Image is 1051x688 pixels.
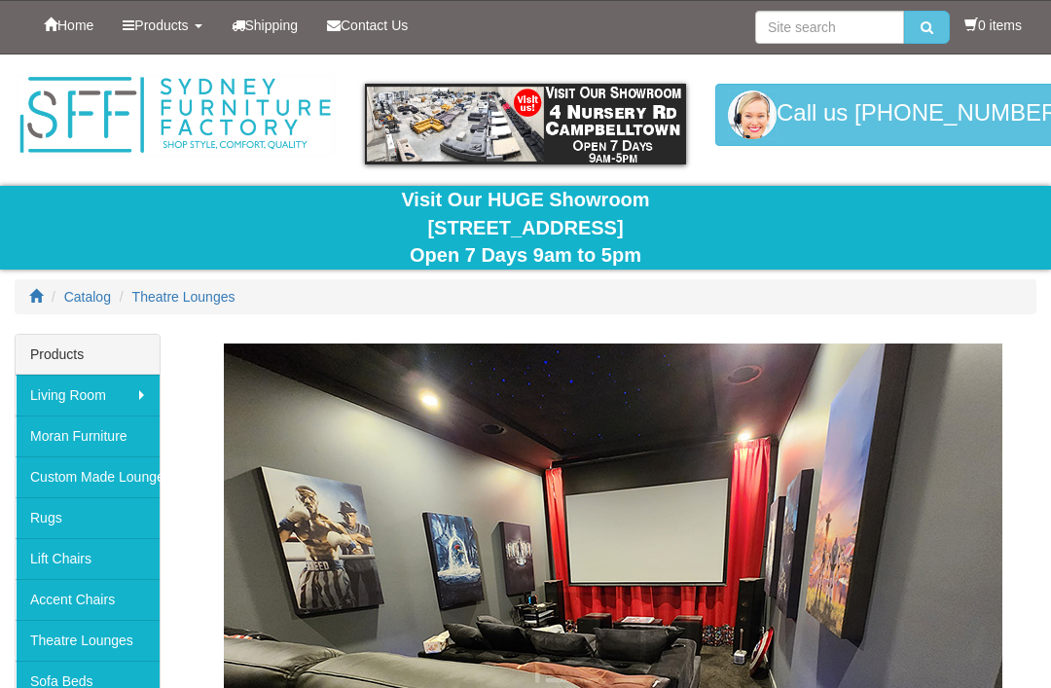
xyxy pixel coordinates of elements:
[16,538,160,579] a: Lift Chairs
[16,456,160,497] a: Custom Made Lounges
[29,1,108,50] a: Home
[217,1,313,50] a: Shipping
[755,11,904,44] input: Site search
[16,497,160,538] a: Rugs
[132,289,236,305] a: Theatre Lounges
[365,84,686,164] img: showroom.gif
[134,18,188,33] span: Products
[64,289,111,305] a: Catalog
[16,579,160,620] a: Accent Chairs
[341,18,408,33] span: Contact Us
[15,186,1036,270] div: Visit Our HUGE Showroom [STREET_ADDRESS] Open 7 Days 9am to 5pm
[312,1,422,50] a: Contact Us
[16,375,160,416] a: Living Room
[16,335,160,375] div: Products
[245,18,299,33] span: Shipping
[16,620,160,661] a: Theatre Lounges
[15,74,336,157] img: Sydney Furniture Factory
[108,1,216,50] a: Products
[16,416,160,456] a: Moran Furniture
[964,16,1022,35] li: 0 items
[57,18,93,33] span: Home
